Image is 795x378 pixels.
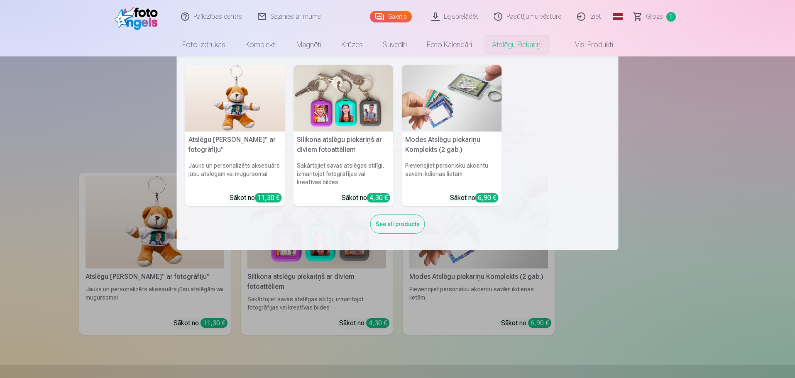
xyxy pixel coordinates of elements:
[402,65,502,132] img: Modes Atslēgu piekariņu Komplekts (2 gab.)
[367,193,390,202] div: 4,30 €
[185,65,285,132] img: Atslēgu piekariņš Lācītis" ar fotogrāfiju"
[402,132,502,158] h5: Modes Atslēgu piekariņu Komplekts (2 gab.)
[475,193,499,202] div: 6,90 €
[172,33,235,56] a: Foto izdrukas
[185,132,285,158] h5: Atslēgu [PERSON_NAME]" ar fotogrāfiju"
[331,33,373,56] a: Krūzes
[185,158,285,190] h6: Jauks un personalizēts aksesuārs jūsu atslēgām vai mugursomai
[370,11,412,22] a: Galerija
[402,65,502,206] a: Modes Atslēgu piekariņu Komplekts (2 gab.)Modes Atslēgu piekariņu Komplekts (2 gab.)Pievienojiet ...
[450,193,499,203] div: Sākot no
[185,65,285,206] a: Atslēgu piekariņš Lācītis" ar fotogrāfiju"Atslēgu [PERSON_NAME]" ar fotogrāfiju"Jauks un personal...
[115,3,162,30] img: /fa1
[646,12,663,22] span: Grozs
[294,132,394,158] h5: Silikona atslēgu piekariņš ar diviem fotoattēliem
[402,158,502,190] h6: Pievienojiet personisku akcentu savām ikdienas lietām
[294,65,394,206] a: Silikona atslēgu piekariņš ar diviem fotoattēliemSilikona atslēgu piekariņš ar diviem fotoattēlie...
[294,158,394,190] h6: Sakārtojiet savas atslēgas stilīgi, izmantojot fotogrāfijas vai kreatīvas bildes
[255,193,282,202] div: 11,30 €
[370,219,425,228] a: See all products
[552,33,623,56] a: Visi produkti
[373,33,417,56] a: Suvenīri
[370,215,425,234] div: See all products
[286,33,331,56] a: Magnēti
[666,12,676,22] span: 1
[230,193,282,203] div: Sākot no
[342,193,390,203] div: Sākot no
[235,33,286,56] a: Komplekti
[294,65,394,132] img: Silikona atslēgu piekariņš ar diviem fotoattēliem
[482,33,552,56] a: Atslēgu piekariņi
[417,33,482,56] a: Foto kalendāri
